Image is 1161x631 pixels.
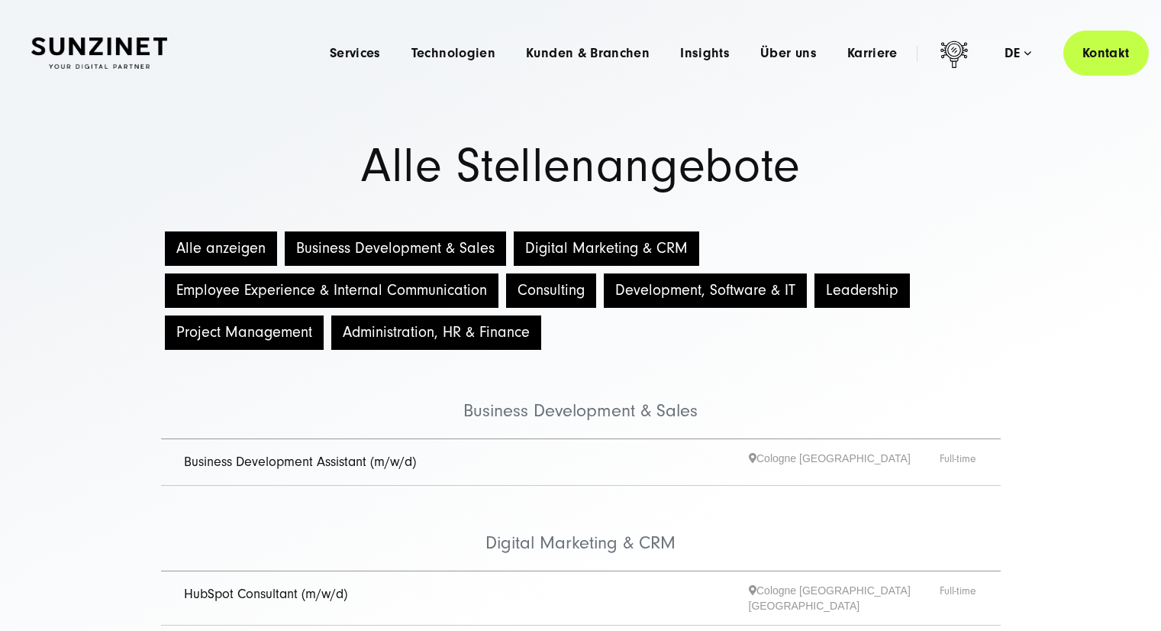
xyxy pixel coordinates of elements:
[814,273,910,308] button: Leadership
[165,315,324,350] button: Project Management
[31,37,167,70] img: SUNZINET Full Service Digital Agentur
[161,486,1001,571] li: Digital Marketing & CRM
[760,46,817,61] a: Über uns
[285,231,506,266] button: Business Development & Sales
[331,315,541,350] button: Administration, HR & Finance
[165,273,498,308] button: Employee Experience & Internal Communication
[526,46,650,61] a: Kunden & Branchen
[184,586,347,602] a: HubSpot Consultant (m/w/d)
[1063,31,1149,76] a: Kontakt
[940,583,978,613] span: Full-time
[161,354,1001,439] li: Business Development & Sales
[749,451,940,474] span: Cologne [GEOGRAPHIC_DATA]
[514,231,699,266] button: Digital Marketing & CRM
[411,46,495,61] a: Technologien
[506,273,596,308] button: Consulting
[330,46,381,61] a: Services
[847,46,898,61] a: Karriere
[184,454,416,470] a: Business Development Assistant (m/w/d)
[940,451,978,474] span: Full-time
[604,273,807,308] button: Development, Software & IT
[680,46,730,61] a: Insights
[31,143,1130,189] h1: Alle Stellenangebote
[165,231,277,266] button: Alle anzeigen
[749,583,940,613] span: Cologne [GEOGRAPHIC_DATA] [GEOGRAPHIC_DATA]
[1005,46,1031,61] div: de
